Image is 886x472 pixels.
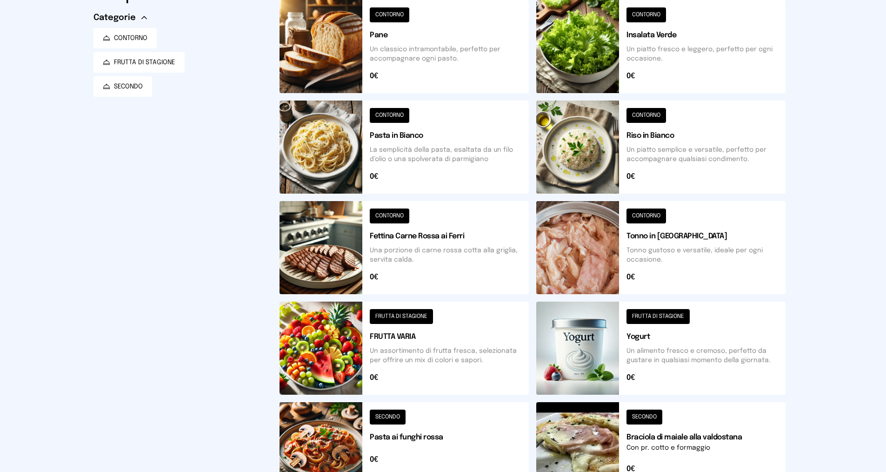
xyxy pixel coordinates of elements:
button: Categorie [93,11,147,24]
span: Categorie [93,11,136,24]
span: SECONDO [114,82,143,91]
button: SECONDO [93,76,152,97]
span: FRUTTA DI STAGIONE [114,58,175,67]
button: FRUTTA DI STAGIONE [93,52,185,73]
span: CONTORNO [114,34,147,43]
button: CONTORNO [93,28,157,48]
